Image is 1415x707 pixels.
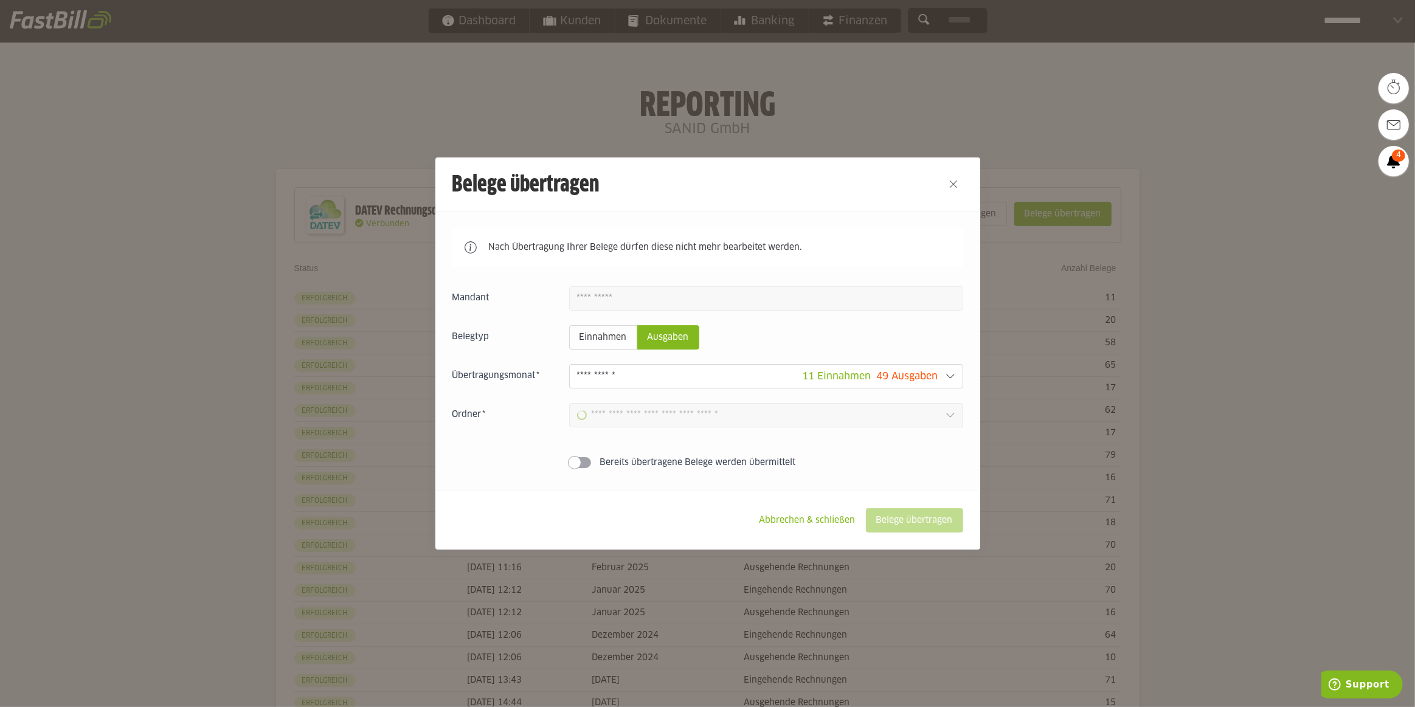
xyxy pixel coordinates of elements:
[877,371,938,381] span: 49 Ausgaben
[1392,150,1405,162] span: 4
[803,371,871,381] span: 11 Einnahmen
[452,457,963,469] sl-switch: Bereits übertragene Belege werden übermittelt
[866,508,963,533] sl-button: Belege übertragen
[1321,671,1403,701] iframe: Öffnet ein Widget, in dem Sie weitere Informationen finden
[1379,146,1409,176] a: 4
[749,508,866,533] sl-button: Abbrechen & schließen
[569,325,637,350] sl-radio-button: Einnahmen
[637,325,699,350] sl-radio-button: Ausgaben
